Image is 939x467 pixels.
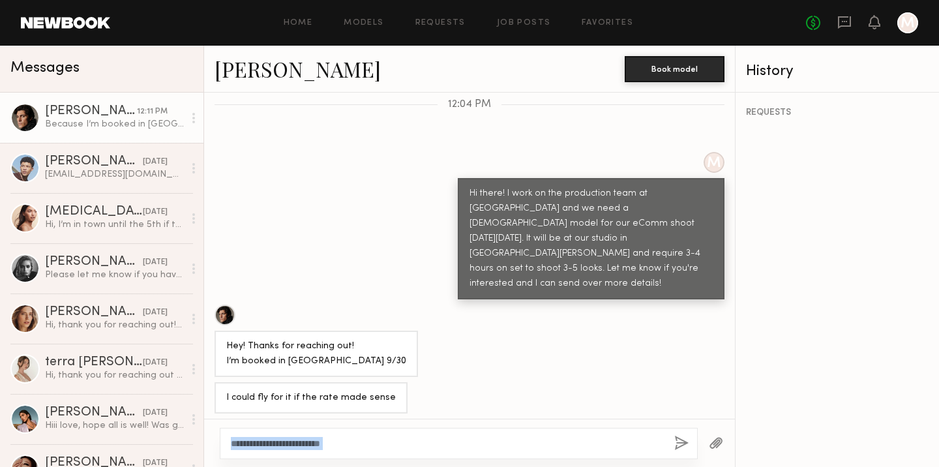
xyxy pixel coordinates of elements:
[45,419,184,432] div: Hiii love, hope all is well! Was going through my messages on Newbook and thought I would shoot y...
[45,306,143,319] div: [PERSON_NAME]
[143,407,168,419] div: [DATE]
[143,156,168,168] div: [DATE]
[226,339,406,369] div: Hey! Thanks for reaching out! I’m booked in [GEOGRAPHIC_DATA] 9/30
[625,63,724,74] a: Book model
[284,19,313,27] a: Home
[45,356,143,369] div: terra [PERSON_NAME]
[746,64,929,79] div: History
[45,205,143,218] div: [MEDICAL_DATA][PERSON_NAME]
[45,319,184,331] div: Hi, thank you for reaching out! It will be a pleasure to work with you again! I’m definitely down...
[625,56,724,82] button: Book model
[137,106,168,118] div: 12:11 PM
[45,269,184,281] div: Please let me know if you have any questions for me in the meantime ❤️
[215,55,381,83] a: [PERSON_NAME]
[497,19,551,27] a: Job Posts
[448,99,491,110] span: 12:04 PM
[45,369,184,382] div: Hi, thank you for reaching out and considering me for this upcoming shoot. I will respond via ema...
[45,256,143,269] div: [PERSON_NAME]
[45,105,137,118] div: [PERSON_NAME]
[582,19,633,27] a: Favorites
[143,307,168,319] div: [DATE]
[10,61,80,76] span: Messages
[45,406,143,419] div: [PERSON_NAME]
[226,391,396,406] div: I could fly for it if the rate made sense
[143,357,168,369] div: [DATE]
[746,108,929,117] div: REQUESTS
[897,12,918,33] a: M
[45,218,184,231] div: Hi, I’m in town until the 5th if there’s any jobs available!
[143,256,168,269] div: [DATE]
[45,118,184,130] div: Because I’m booked in [GEOGRAPHIC_DATA] a couple days after, so I would go from [US_STATE]
[45,155,143,168] div: [PERSON_NAME]
[415,19,466,27] a: Requests
[143,206,168,218] div: [DATE]
[45,168,184,181] div: [EMAIL_ADDRESS][DOMAIN_NAME]
[469,187,713,292] div: Hi there! I work on the production team at [GEOGRAPHIC_DATA] and we need a [DEMOGRAPHIC_DATA] mod...
[344,19,383,27] a: Models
